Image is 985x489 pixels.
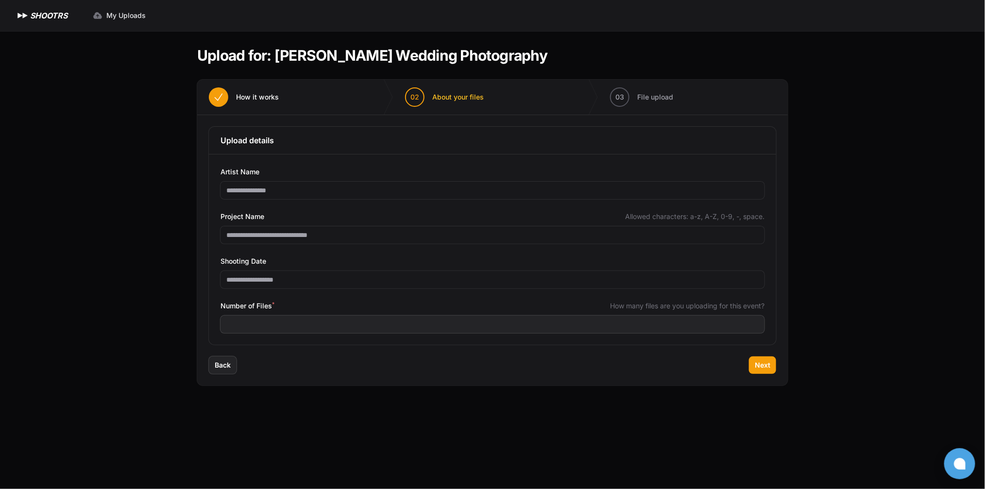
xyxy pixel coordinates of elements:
span: Artist Name [221,166,259,178]
span: File upload [637,92,673,102]
h1: Upload for: [PERSON_NAME] Wedding Photography [197,47,547,64]
button: Next [749,356,776,374]
button: Back [209,356,237,374]
span: About your files [432,92,484,102]
span: My Uploads [106,11,146,20]
span: Number of Files [221,300,274,312]
a: My Uploads [87,7,152,24]
span: Allowed characters: a-z, A-Z, 0-9, -, space. [625,212,764,221]
img: SHOOTRS [16,10,30,21]
button: 02 About your files [393,80,495,115]
span: Project Name [221,211,264,222]
span: 02 [410,92,419,102]
span: How many files are you uploading for this event? [610,301,764,311]
button: Open chat window [944,448,975,479]
a: SHOOTRS SHOOTRS [16,10,68,21]
h3: Upload details [221,135,764,146]
span: Shooting Date [221,255,266,267]
button: How it works [197,80,290,115]
span: How it works [236,92,279,102]
button: 03 File upload [598,80,685,115]
span: Next [755,360,770,370]
span: Back [215,360,231,370]
h1: SHOOTRS [30,10,68,21]
span: 03 [615,92,624,102]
